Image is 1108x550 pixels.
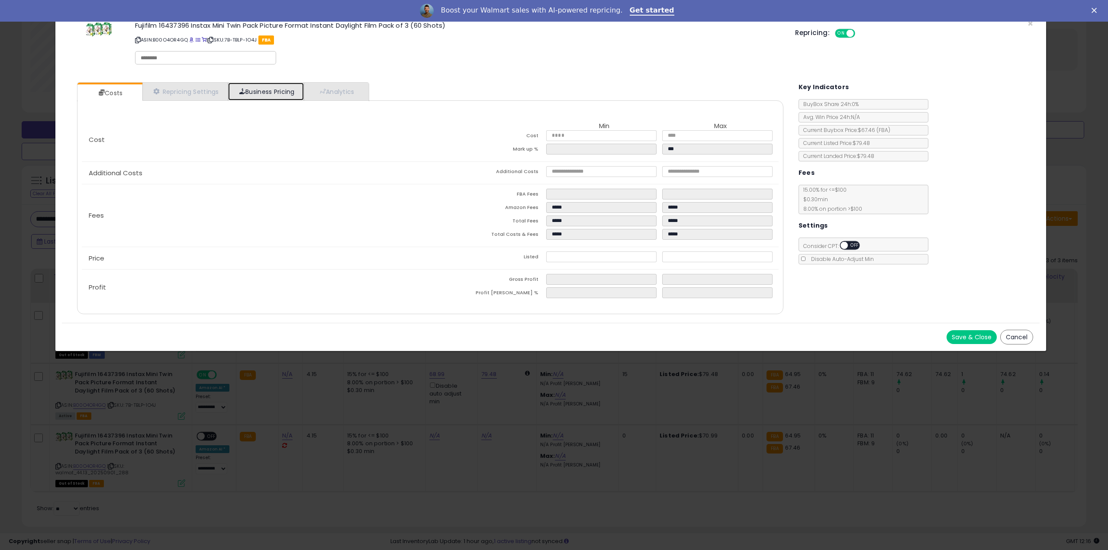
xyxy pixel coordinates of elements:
p: Fees [82,212,430,219]
h5: Fees [799,167,815,178]
span: $0.30 min [799,196,828,203]
span: Current Landed Price: $79.48 [799,152,874,160]
button: Save & Close [947,330,997,344]
p: Cost [82,136,430,143]
span: ( FBA ) [876,126,890,134]
span: × [1027,17,1033,30]
a: Repricing Settings [142,83,228,100]
td: Profit [PERSON_NAME] % [430,287,546,301]
td: Cost [430,130,546,144]
th: Min [546,122,662,130]
td: Total Costs & Fees [430,229,546,242]
a: Your listing only [202,36,206,43]
span: 8.00 % on portion > $100 [799,205,862,212]
td: Listed [430,251,546,265]
p: Price [82,255,430,262]
h3: Fujifilm 16437396 Instax Mini Twin Pack Picture Format Instant Daylight Film Pack of 3 (60 Shots) [135,22,782,29]
td: Amazon Fees [430,202,546,215]
td: Gross Profit [430,274,546,287]
span: ON [836,30,847,37]
button: Cancel [1000,330,1033,344]
p: Additional Costs [82,170,430,177]
span: BuyBox Share 24h: 0% [799,100,859,108]
span: FBA [258,35,274,45]
td: Additional Costs [430,166,546,180]
h5: Repricing: [795,29,830,36]
span: OFF [848,242,862,249]
span: $67.46 [858,126,890,134]
a: Analytics [304,83,368,100]
span: Current Listed Price: $79.48 [799,139,870,147]
span: 15.00 % for <= $100 [799,186,862,212]
span: Disable Auto-Adjust Min [807,255,874,263]
img: 41bGsabdrCL._SL60_.jpg [86,22,112,37]
img: Profile image for Adrian [420,4,434,18]
td: Total Fees [430,215,546,229]
a: Business Pricing [228,83,304,100]
a: BuyBox page [189,36,194,43]
div: Close [1092,8,1100,13]
h5: Key Indicators [799,82,849,93]
td: Mark up % [430,144,546,157]
span: Consider CPT: [799,242,871,250]
a: Get started [630,6,674,16]
th: Max [662,122,778,130]
a: Costs [77,84,142,102]
a: All offer listings [196,36,200,43]
p: ASIN: B00O4OR4GQ | SKU: 7B-TBLP-1O4J [135,33,782,47]
div: Boost your Walmart sales with AI-powered repricing. [441,6,622,15]
td: FBA Fees [430,189,546,202]
span: OFF [854,30,868,37]
span: Current Buybox Price: [799,126,890,134]
h5: Settings [799,220,828,231]
p: Profit [82,284,430,291]
span: Avg. Win Price 24h: N/A [799,113,860,121]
